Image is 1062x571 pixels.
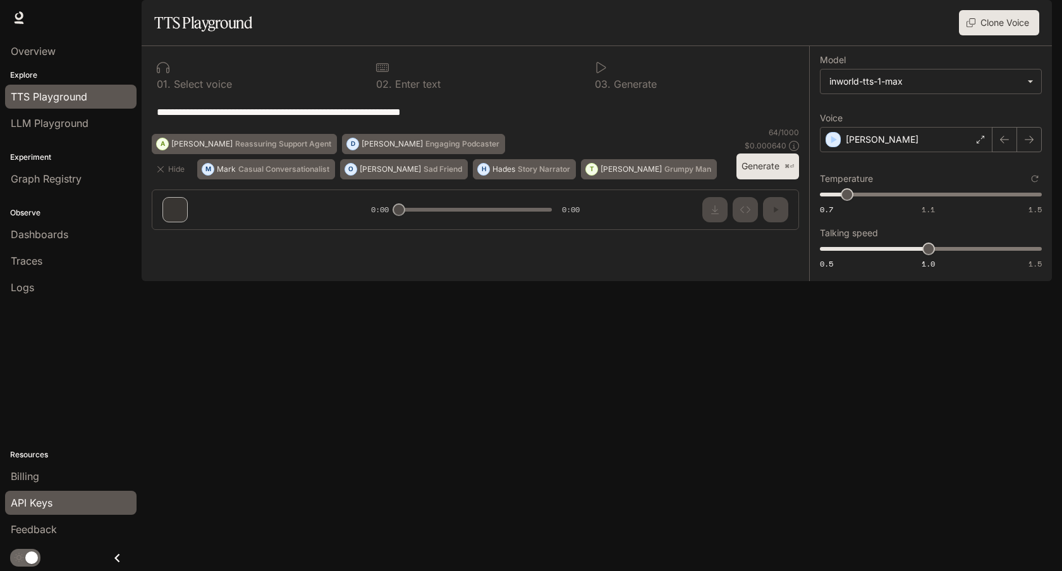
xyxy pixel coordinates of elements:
p: [PERSON_NAME] [362,140,423,148]
p: Hades [492,165,515,173]
p: [PERSON_NAME] [601,165,662,173]
p: Enter text [392,79,441,89]
p: Grumpy Man [664,165,711,173]
p: ⌘⏎ [784,163,794,171]
button: MMarkCasual Conversationalist [197,159,335,179]
p: 64 / 1000 [769,127,799,138]
button: A[PERSON_NAME]Reassuring Support Agent [152,134,337,154]
button: O[PERSON_NAME]Sad Friend [340,159,468,179]
div: D [347,134,358,154]
p: Talking speed [820,229,878,237]
button: D[PERSON_NAME]Engaging Podcaster [342,134,505,154]
p: 0 1 . [157,79,171,89]
p: Generate [611,79,657,89]
div: H [478,159,489,179]
p: Sad Friend [424,165,462,173]
p: Engaging Podcaster [425,140,499,148]
button: Clone Voice [959,10,1039,35]
p: Select voice [171,79,232,89]
span: 0.5 [820,258,833,269]
p: [PERSON_NAME] [846,133,919,146]
p: 0 3 . [595,79,611,89]
button: T[PERSON_NAME]Grumpy Man [581,159,717,179]
div: T [586,159,597,179]
p: Mark [217,165,236,173]
p: Voice [820,114,843,123]
button: HHadesStory Narrator [473,159,576,179]
button: Generate⌘⏎ [736,153,799,179]
div: M [202,159,214,179]
p: Story Narrator [518,165,570,173]
button: Reset to default [1028,172,1042,186]
div: inworld-tts-1-max [829,75,1021,88]
span: 0.7 [820,204,833,215]
p: Temperature [820,174,873,183]
span: 1.5 [1028,258,1042,269]
h1: TTS Playground [154,10,252,35]
p: Reassuring Support Agent [235,140,331,148]
p: Casual Conversationalist [238,165,329,173]
span: 1.5 [1028,204,1042,215]
div: inworld-tts-1-max [821,69,1041,93]
button: Hide [152,159,192,179]
p: $ 0.000640 [745,140,786,151]
p: [PERSON_NAME] [171,140,233,148]
p: Model [820,56,846,64]
div: A [157,134,168,154]
p: [PERSON_NAME] [360,165,421,173]
div: O [345,159,357,179]
span: 1.1 [922,204,935,215]
p: 0 2 . [376,79,392,89]
span: 1.0 [922,258,935,269]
